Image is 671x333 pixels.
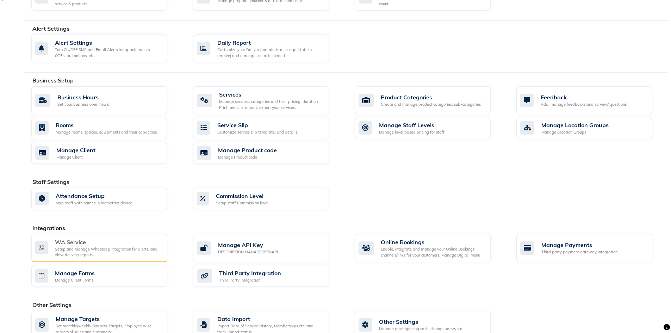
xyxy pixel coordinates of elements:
div: Customize service slip template, and details. [217,129,298,135]
div: Attendance Setup [56,192,132,200]
div: WA Service [55,238,162,246]
div: Setup and manage Whatsapp Integration for alerts, and view delivery reports. [55,246,162,258]
a: Attendance SetupMap staff with names in biometrics device [31,188,182,210]
a: Service SlipCustomize service slip template, and details. [193,117,344,139]
div: Third Party Integration [219,277,281,283]
a: WA ServiceSetup and manage Whatsapp Integration for alerts, and view delivery reports. [31,234,182,262]
div: Third party payment gateway integration [541,249,617,255]
div: Daily Report [217,38,323,47]
a: Manage Staff LevelsManage level based pricing for staff [355,117,506,139]
div: Manage rooms, spaces, equipments and their capacities. [56,129,158,135]
div: Manage services, categories and their pricing, duration. Print menu, or import, export your servi... [219,99,323,110]
a: Business HoursSet your business open hours [31,86,182,114]
div: Data Import [217,315,323,323]
a: Manage Location GroupsManage Location Groups [516,117,667,139]
a: Product CategoriesCreate and manage product categories, sub-categories [355,86,506,114]
div: Manage Product code [218,154,277,160]
a: Online BookingsEnable, integrate and manage your Online Bookings channels/links for your customer... [355,234,506,262]
div: Manage Staff Levels [379,121,445,129]
div: Turn ON/OFF SMS and Email Alerts for appointments, OTPs, promotions, etc. [55,47,162,58]
a: Manage Product codeManage Product code [193,142,344,164]
div: Manage Location Groups [541,129,609,135]
div: Manage Product code [218,146,277,154]
div: Third Party Integration [219,269,281,277]
div: Customize your Daily report alerts message (stats to receive) and manage contacts to alert. [217,47,323,58]
a: ServicesManage services, categories and their pricing, duration. Print menu, or import, export yo... [193,86,344,114]
div: Manage Location Groups [541,121,609,129]
div: Add, manage feedbacks and surveys' questions [541,101,627,107]
div: Feedback [541,93,627,101]
a: Commission LevelSetup staff Commission level [193,188,344,210]
div: Other Settings [379,317,464,326]
div: DESCRIPTION.MANAGEOPENAPI [218,249,278,255]
a: Manage ClientManage Client [31,142,182,164]
a: Manage FormsManage Client Forms [31,265,182,287]
a: FeedbackAdd, manage feedbacks and surveys' questions [516,86,667,114]
div: Setup staff Commission level [216,200,268,206]
div: Business Hours [57,93,109,101]
div: Service Slip [217,121,298,129]
div: Map staff with names in biometrics device [56,200,132,206]
div: Manage Forms [55,269,95,277]
a: Alert SettingsTurn ON/OFF SMS and Email Alerts for appointments, OTPs, promotions, etc. [31,35,182,62]
div: Commission Level [216,192,268,200]
a: Manage PaymentsThird party payment gateway integration [516,234,667,262]
div: Online Bookings [381,238,485,246]
a: Daily ReportCustomize your Daily report alerts message (stats to receive) and manage contacts to ... [193,35,344,62]
div: Manage reset opening cash, change password. [379,326,464,332]
div: Product Categories [381,93,481,101]
div: Manage Client Forms [55,277,95,283]
div: Rooms [56,121,158,129]
div: Set your business open hours [57,101,109,107]
div: Manage API Key [218,241,278,249]
a: RoomsManage rooms, spaces, equipments and their capacities. [31,117,182,139]
a: Third Party IntegrationThird Party Integration [193,265,344,287]
div: Manage Targets [56,315,162,323]
div: Services [219,90,323,99]
div: Manage Client [56,154,95,160]
div: Create and manage product categories, sub-categories [381,101,481,107]
div: Manage Client [56,146,95,154]
div: Manage level based pricing for staff [379,129,445,135]
div: Manage Payments [541,241,617,249]
div: Alert Settings [55,38,162,47]
div: Enable, integrate and manage your Online Bookings channels/links for your customers. Manage Digit... [381,246,485,258]
a: Manage API KeyDESCRIPTION.MANAGEOPENAPI [193,234,344,262]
